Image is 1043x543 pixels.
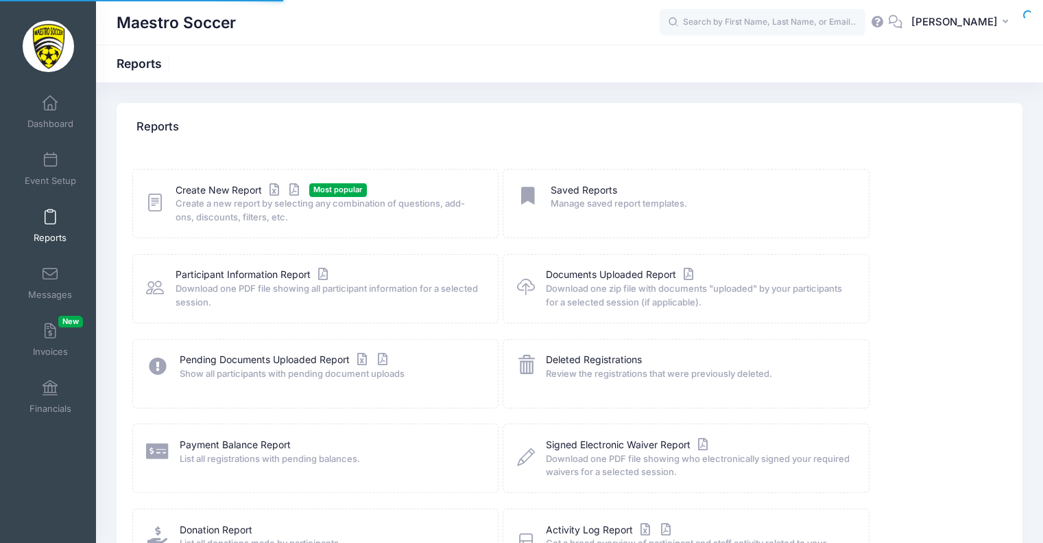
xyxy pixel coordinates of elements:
span: New [58,316,83,327]
span: Manage saved report templates. [551,197,851,211]
a: Dashboard [18,88,83,136]
a: Pending Documents Uploaded Report [180,353,391,367]
img: Maestro Soccer [23,21,74,72]
a: Participant Information Report [176,268,331,282]
h1: Maestro Soccer [117,7,236,38]
a: InvoicesNew [18,316,83,364]
span: Show all participants with pending document uploads [180,367,480,381]
span: Event Setup [25,175,76,187]
span: Download one PDF file showing who electronically signed your required waivers for a selected sess... [546,452,850,479]
button: [PERSON_NAME] [902,7,1022,38]
span: Financials [29,403,71,415]
span: Most popular [309,183,367,196]
a: Deleted Registrations [546,353,642,367]
a: Documents Uploaded Report [546,268,697,282]
a: Reports [18,202,83,250]
span: Invoices [33,346,68,358]
a: Activity Log Report [546,523,674,538]
a: Payment Balance Report [180,438,291,452]
span: Messages [28,289,72,301]
span: Reports [34,232,67,244]
h1: Reports [117,56,173,71]
a: Event Setup [18,145,83,193]
a: Donation Report [180,523,252,538]
a: Messages [18,259,83,307]
span: Dashboard [27,118,73,130]
a: Create New Report [176,183,303,198]
a: Signed Electronic Waiver Report [546,438,711,452]
span: [PERSON_NAME] [911,14,998,30]
span: Download one PDF file showing all participant information for a selected session. [176,282,480,309]
h4: Reports [136,108,179,147]
span: List all registrations with pending balances. [180,452,480,466]
a: Financials [18,373,83,421]
input: Search by First Name, Last Name, or Email... [660,9,865,36]
span: Create a new report by selecting any combination of questions, add-ons, discounts, filters, etc. [176,197,480,224]
span: Download one zip file with documents "uploaded" by your participants for a selected session (if a... [546,282,850,309]
span: Review the registrations that were previously deleted. [546,367,850,381]
a: Saved Reports [551,183,617,198]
